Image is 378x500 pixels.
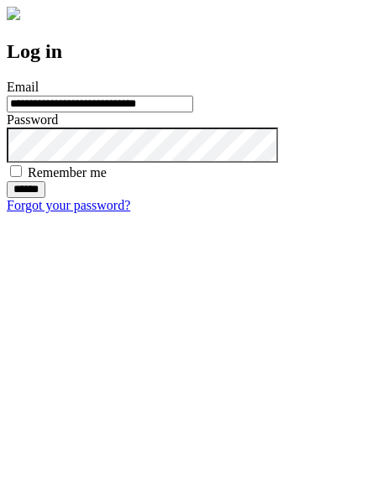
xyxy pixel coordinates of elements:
[7,80,39,94] label: Email
[7,40,371,63] h2: Log in
[28,165,107,180] label: Remember me
[7,112,58,127] label: Password
[7,7,20,20] img: logo-4e3dc11c47720685a147b03b5a06dd966a58ff35d612b21f08c02c0306f2b779.png
[7,198,130,212] a: Forgot your password?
